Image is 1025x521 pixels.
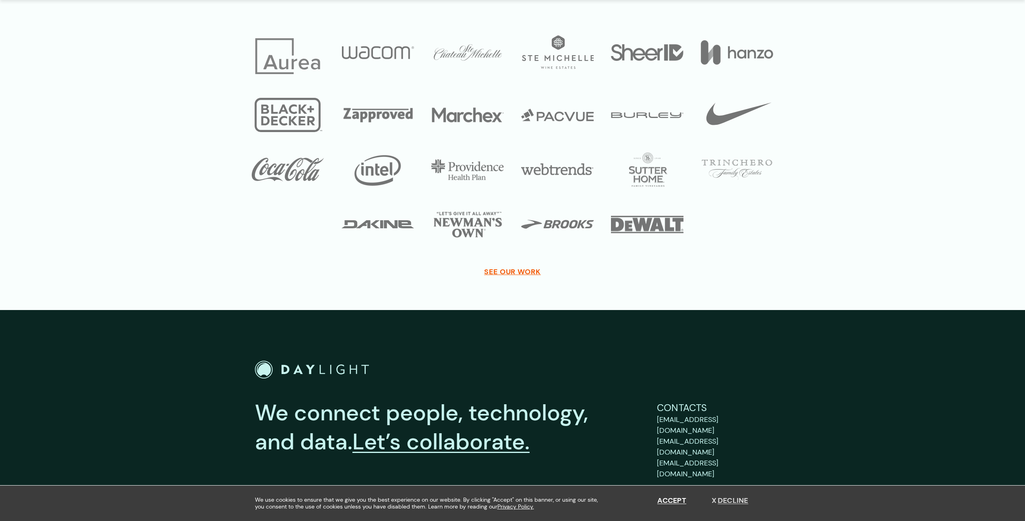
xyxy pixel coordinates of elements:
[657,458,770,480] a: careers@bydaylight.com
[657,436,770,458] a: sales@bydaylight.com
[611,153,683,187] img: Sutter Home Logo
[611,35,683,70] img: SheerID Logo
[712,496,748,505] button: Decline
[657,401,770,415] p: Contacts
[255,361,369,379] a: Go to Home Page
[521,98,594,132] img: Pacvue logo
[252,153,324,187] img: Coca-Cola Logo
[431,153,504,187] img: Providence Logo
[352,427,530,456] a: Let’s collaborate.
[342,35,414,70] img: Wacom Logo
[497,503,534,510] a: Privacy Policy.
[432,35,504,70] img: Chateau Ste Michelle Logo
[657,458,719,479] span: [EMAIL_ADDRESS][DOMAIN_NAME]
[657,496,686,505] button: Accept
[521,153,594,187] img: Webtrends Logo
[701,98,773,132] img: Nike Logo
[657,436,719,457] span: [EMAIL_ADDRESS][DOMAIN_NAME]
[255,399,633,456] p: We connect people, technology, and data.
[342,153,414,187] img: Intel Logo
[484,267,541,276] a: SEE OUR WORK
[657,415,719,435] span: [EMAIL_ADDRESS][DOMAIN_NAME]
[342,207,414,242] img: Dakine Logo
[521,35,594,70] img: Ste. Michelle Logo
[252,98,324,132] img: Black and decker Logo
[701,153,773,187] img: Trinchero Logo
[342,98,414,132] img: Zapproved Logo
[432,207,504,242] img: Newmans Own Logo
[611,98,683,132] img: Burley Logo
[255,361,369,379] img: The Daylight Studio Logo
[611,207,683,242] img: DeWALT Logo
[255,496,605,510] span: We use cookies to ensure that we give you the best experience on our website. By clicking "Accept...
[521,207,594,242] img: Brooks Logo
[252,35,324,77] img: Aurea Logo
[657,414,770,436] a: support@bydaylight.com
[701,35,773,70] img: Hanzo Logo
[432,98,504,132] img: Marchex Logo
